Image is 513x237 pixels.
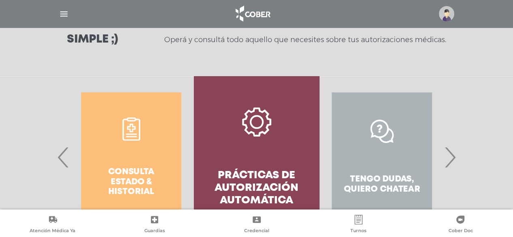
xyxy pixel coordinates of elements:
a: Atención Médica Ya [2,215,103,235]
img: logo_cober_home-white.png [231,4,274,23]
a: Cober Doc [410,215,511,235]
img: profile-placeholder.svg [439,6,454,21]
span: Next [442,135,458,179]
a: Credencial [206,215,307,235]
span: Credencial [244,228,269,235]
span: Turnos [350,228,367,235]
span: Cober Doc [448,228,472,235]
a: Guardias [103,215,205,235]
h3: Simple ;) [67,34,118,45]
a: Turnos [307,215,409,235]
span: Previous [56,135,71,179]
span: Guardias [144,228,165,235]
span: Atención Médica Ya [30,228,75,235]
img: Cober_menu-lines-white.svg [59,9,69,19]
p: Operá y consultá todo aquello que necesites sobre tus autorizaciones médicas. [164,35,446,45]
h4: Prácticas de autorización automática [208,169,305,207]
